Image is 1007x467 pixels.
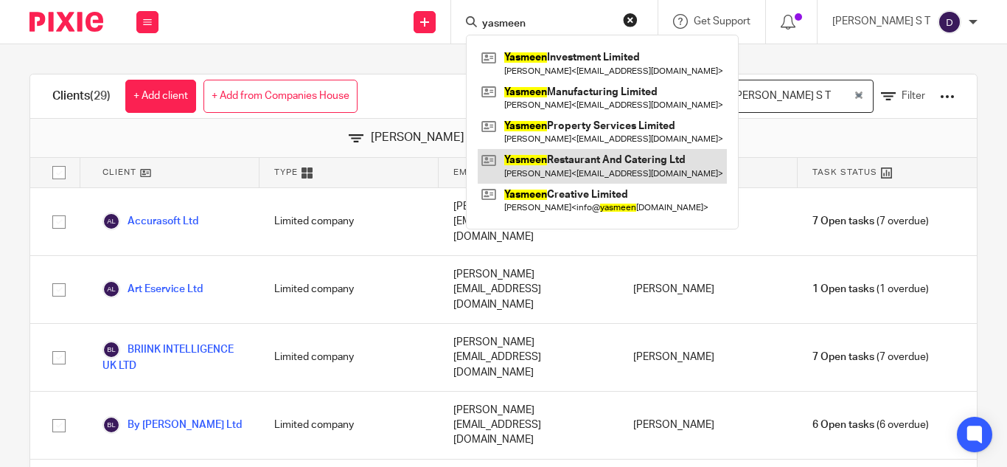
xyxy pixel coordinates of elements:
[832,14,930,29] p: [PERSON_NAME] S T
[203,80,358,113] a: + Add from Companies House
[102,341,120,359] img: svg%3E
[52,89,111,104] h1: Clients
[102,212,120,230] img: svg%3E
[453,166,483,179] span: Email
[812,214,929,229] span: (7 overdue)
[730,83,834,109] span: [PERSON_NAME] S T
[812,166,877,179] span: Task Status
[619,392,798,459] div: [PERSON_NAME]
[726,80,874,113] div: Search for option
[672,75,955,118] div: View:
[619,324,798,391] div: [PERSON_NAME]
[855,91,863,103] button: Clear Selected
[102,416,120,434] img: svg%3E
[439,324,618,391] div: [PERSON_NAME][EMAIL_ADDRESS][DOMAIN_NAME]
[102,280,120,298] img: svg%3E
[938,10,961,34] img: svg%3E
[439,188,618,255] div: [PERSON_NAME][EMAIL_ADDRESS][DOMAIN_NAME]
[481,18,613,31] input: Search
[694,16,750,27] span: Get Support
[439,392,618,459] div: [PERSON_NAME][EMAIL_ADDRESS][DOMAIN_NAME]
[90,90,111,102] span: (29)
[439,256,618,323] div: [PERSON_NAME][EMAIL_ADDRESS][DOMAIN_NAME]
[102,166,136,179] span: Client
[45,159,73,187] input: Select all
[836,83,851,109] input: Search for option
[102,280,203,298] a: Art Eservice Ltd
[812,350,929,364] span: (7 overdue)
[812,350,874,364] span: 7 Open tasks
[259,324,439,391] div: Limited company
[102,212,198,230] a: Accurasoft Ltd
[259,188,439,255] div: Limited company
[812,214,874,229] span: 7 Open tasks
[259,256,439,323] div: Limited company
[102,341,245,373] a: BRIINK INTELLIGENCE UK LTD
[102,416,242,434] a: By [PERSON_NAME] Ltd
[259,392,439,459] div: Limited company
[812,282,874,297] span: 1 Open tasks
[371,129,546,146] span: [PERSON_NAME] S T: 29 results.
[619,256,798,323] div: [PERSON_NAME]
[274,166,298,179] span: Type
[623,13,638,27] button: Clear
[902,91,925,101] span: Filter
[812,418,874,432] span: 6 Open tasks
[125,80,196,113] a: + Add client
[812,418,929,432] span: (6 overdue)
[29,12,103,32] img: Pixie
[812,282,929,297] span: (1 overdue)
